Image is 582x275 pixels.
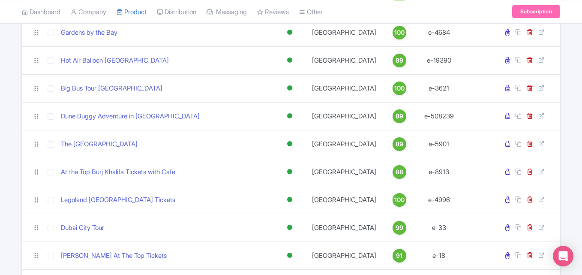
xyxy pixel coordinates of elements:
[417,46,461,74] td: e-19390
[307,214,381,242] td: [GEOGRAPHIC_DATA]
[307,158,381,186] td: [GEOGRAPHIC_DATA]
[385,26,414,39] a: 100
[385,137,414,151] a: 89
[61,195,175,205] a: Legoland [GEOGRAPHIC_DATA] Tickets
[417,186,461,214] td: e-4996
[61,223,104,233] a: Dubai City Tour
[385,109,414,123] a: 89
[307,102,381,130] td: [GEOGRAPHIC_DATA]
[285,166,294,178] div: Active
[394,84,405,93] span: 100
[307,186,381,214] td: [GEOGRAPHIC_DATA]
[385,193,414,207] a: 100
[417,130,461,158] td: e-5901
[285,54,294,66] div: Active
[61,251,167,261] a: [PERSON_NAME] At The Top Tickets
[396,139,403,149] span: 89
[285,82,294,94] div: Active
[417,214,461,242] td: e-33
[385,82,414,95] a: 100
[385,165,414,179] a: 88
[396,223,403,233] span: 99
[417,74,461,102] td: e-3621
[396,167,403,177] span: 88
[285,249,294,262] div: Active
[61,139,138,149] a: The [GEOGRAPHIC_DATA]
[385,54,414,67] a: 89
[553,246,573,266] div: Open Intercom Messenger
[307,74,381,102] td: [GEOGRAPHIC_DATA]
[512,5,560,18] a: Subscription
[285,110,294,122] div: Active
[307,130,381,158] td: [GEOGRAPHIC_DATA]
[385,249,414,263] a: 91
[396,56,403,65] span: 89
[385,221,414,235] a: 99
[307,46,381,74] td: [GEOGRAPHIC_DATA]
[417,18,461,46] td: e-4684
[307,18,381,46] td: [GEOGRAPHIC_DATA]
[307,242,381,269] td: [GEOGRAPHIC_DATA]
[61,112,200,121] a: Dune Buggy Adventure in [GEOGRAPHIC_DATA]
[394,28,405,37] span: 100
[396,112,403,121] span: 89
[61,28,117,38] a: Gardens by the Bay
[285,26,294,39] div: Active
[285,193,294,206] div: Active
[396,251,402,260] span: 91
[61,167,175,177] a: At the Top Burj Khalifa Tickets with Cafe
[285,221,294,234] div: Active
[417,158,461,186] td: e-8913
[394,195,405,205] span: 100
[285,138,294,150] div: Active
[417,102,461,130] td: e-508239
[61,84,162,94] a: Big Bus Tour [GEOGRAPHIC_DATA]
[61,56,169,66] a: Hot Air Balloon [GEOGRAPHIC_DATA]
[417,242,461,269] td: e-18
